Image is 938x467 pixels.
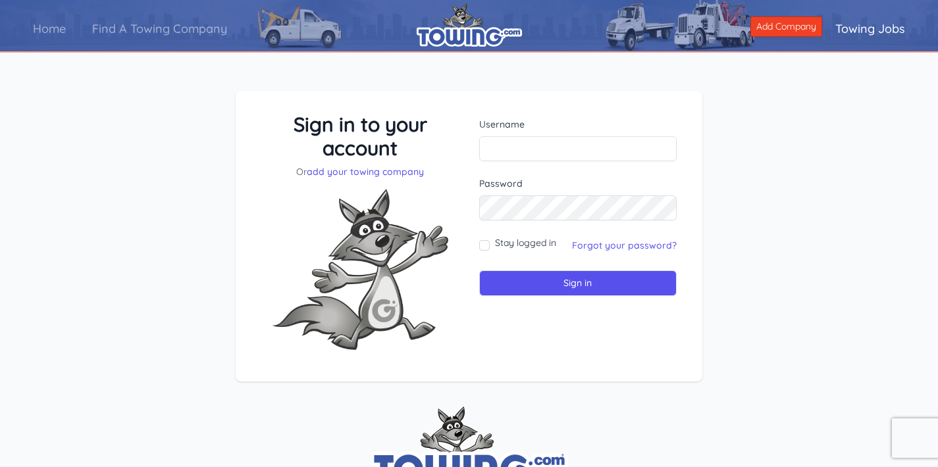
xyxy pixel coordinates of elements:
[417,3,522,47] img: logo.png
[79,10,240,47] a: Find A Towing Company
[261,178,459,360] img: Fox-Excited.png
[307,166,424,178] a: add your towing company
[479,270,677,296] input: Sign in
[495,236,556,249] label: Stay logged in
[479,118,677,131] label: Username
[572,239,677,251] a: Forgot your password?
[750,16,822,37] a: Add Company
[261,165,459,178] p: Or
[261,112,459,160] h3: Sign in to your account
[822,10,918,47] a: Towing Jobs
[479,177,677,190] label: Password
[20,10,79,47] a: Home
